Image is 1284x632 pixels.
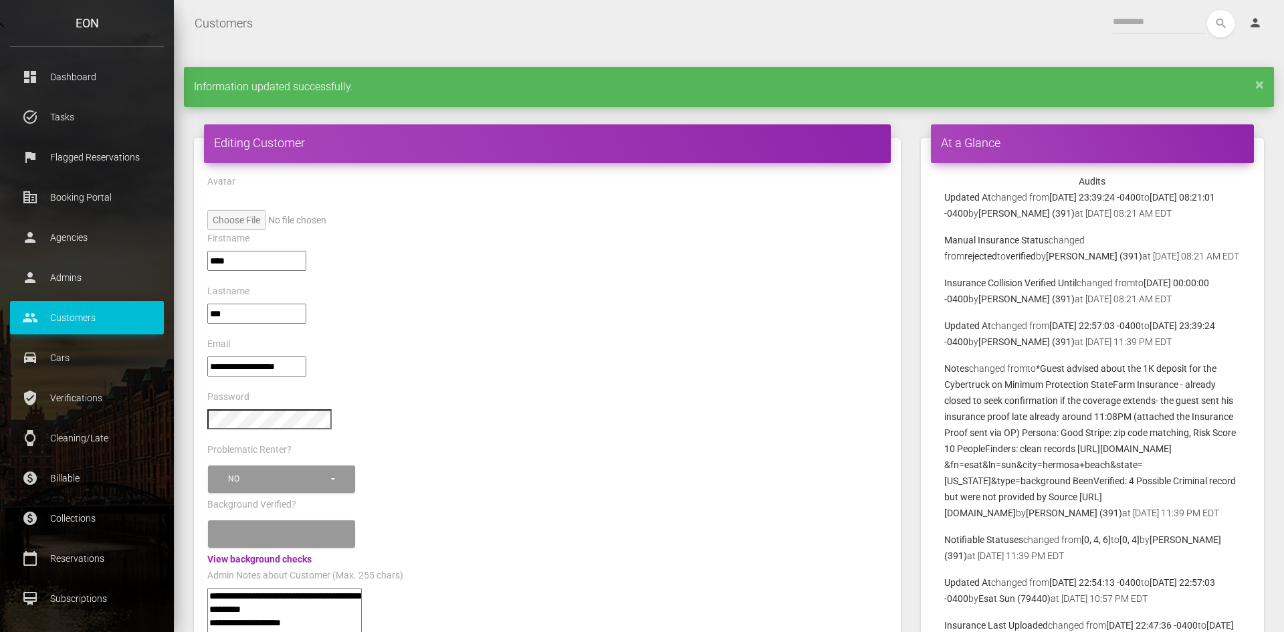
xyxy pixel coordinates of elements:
[944,577,991,588] b: Updated At
[10,542,164,575] a: calendar_today Reservations
[207,232,249,245] label: Firstname
[944,320,991,331] b: Updated At
[1046,251,1142,261] b: [PERSON_NAME] (391)
[944,235,1049,245] b: Manual Insurance Status
[208,465,355,493] button: No
[20,147,154,167] p: Flagged Reservations
[10,582,164,615] a: card_membership Subscriptions
[978,336,1075,347] b: [PERSON_NAME] (391)
[20,67,154,87] p: Dashboard
[10,261,164,294] a: person Admins
[1249,16,1262,29] i: person
[207,554,312,564] a: View background checks
[944,275,1241,307] p: changed from to by at [DATE] 08:21 AM EDT
[1207,10,1235,37] button: search
[10,221,164,254] a: person Agencies
[944,232,1241,264] p: changed from to by at [DATE] 08:21 AM EDT
[10,181,164,214] a: corporate_fare Booking Portal
[10,341,164,375] a: drive_eta Cars
[10,60,164,94] a: dashboard Dashboard
[944,363,969,374] b: Notes
[20,308,154,328] p: Customers
[10,502,164,535] a: paid Collections
[944,532,1241,564] p: changed from to by at [DATE] 11:39 PM EDT
[978,593,1051,604] b: Esat Sun (79440)
[1119,534,1140,545] b: [0, 4]
[944,318,1241,350] p: changed from to by at [DATE] 11:39 PM EDT
[944,360,1241,521] p: changed from to by at [DATE] 11:39 PM EDT
[964,251,997,261] b: rejected
[944,192,991,203] b: Updated At
[207,498,296,512] label: Background Verified?
[20,107,154,127] p: Tasks
[207,338,230,351] label: Email
[208,520,355,548] button: Please select
[184,67,1274,107] div: Information updated successfully.
[1106,620,1198,631] b: [DATE] 22:47:36 -0400
[1026,508,1122,518] b: [PERSON_NAME] (391)
[20,548,154,568] p: Reservations
[20,428,154,448] p: Cleaning/Late
[1049,192,1141,203] b: [DATE] 23:39:24 -0400
[20,268,154,288] p: Admins
[944,278,1077,288] b: Insurance Collision Verified Until
[20,227,154,247] p: Agencies
[944,534,1023,545] b: Notifiable Statuses
[10,301,164,334] a: people Customers
[1081,534,1111,545] b: [0, 4, 6]
[978,294,1075,304] b: [PERSON_NAME] (391)
[944,189,1241,221] p: changed from to by at [DATE] 08:21 AM EDT
[20,508,154,528] p: Collections
[1079,176,1105,187] strong: Audits
[207,443,292,457] label: Problematic Renter?
[944,574,1241,607] p: changed from to by at [DATE] 10:57 PM EDT
[10,140,164,174] a: flag Flagged Reservations
[20,589,154,609] p: Subscriptions
[1006,251,1036,261] b: verified
[10,461,164,495] a: paid Billable
[941,134,1244,151] h4: At a Glance
[978,208,1075,219] b: [PERSON_NAME] (391)
[207,285,249,298] label: Lastname
[214,134,881,151] h4: Editing Customer
[20,187,154,207] p: Booking Portal
[1255,80,1264,88] a: ×
[207,175,235,189] label: Avatar
[1049,577,1141,588] b: [DATE] 22:54:13 -0400
[20,388,154,408] p: Verifications
[228,473,329,485] div: No
[10,421,164,455] a: watch Cleaning/Late
[10,100,164,134] a: task_alt Tasks
[1239,10,1274,37] a: person
[195,7,253,40] a: Customers
[207,569,403,583] label: Admin Notes about Customer (Max. 255 chars)
[944,363,1236,518] b: *Guest advised about the 1K deposit for the Cybertruck on Minimum Protection StateFarm Insurance ...
[20,468,154,488] p: Billable
[20,348,154,368] p: Cars
[207,391,249,404] label: Password
[10,381,164,415] a: verified_user Verifications
[1049,320,1141,331] b: [DATE] 22:57:03 -0400
[944,620,1048,631] b: Insurance Last Uploaded
[228,528,329,540] div: Please select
